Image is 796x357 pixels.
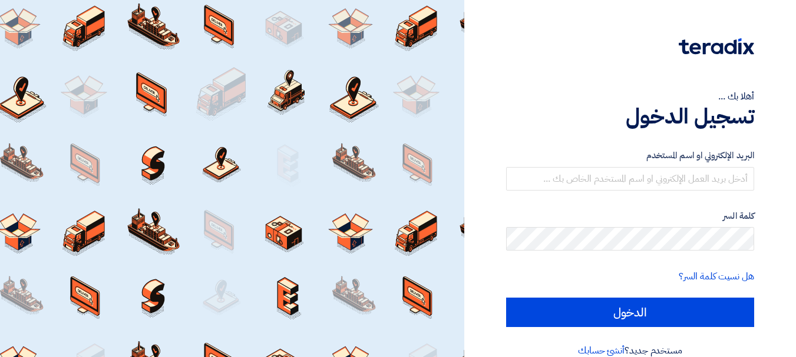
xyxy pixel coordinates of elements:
img: Teradix logo [679,38,754,55]
input: أدخل بريد العمل الإلكتروني او اسم المستخدم الخاص بك ... [506,167,754,191]
input: الدخول [506,298,754,327]
h1: تسجيل الدخول [506,104,754,129]
div: أهلا بك ... [506,89,754,104]
label: البريد الإلكتروني او اسم المستخدم [506,149,754,162]
a: هل نسيت كلمة السر؟ [679,269,754,283]
label: كلمة السر [506,209,754,223]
